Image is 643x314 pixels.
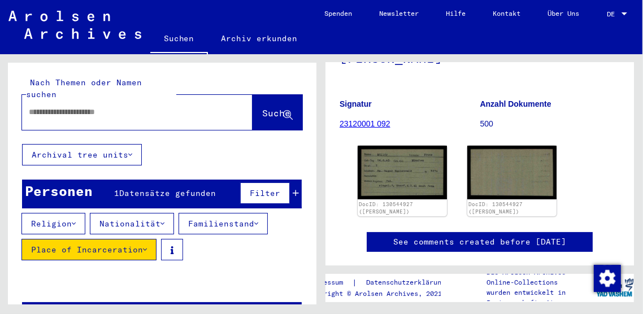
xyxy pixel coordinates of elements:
[307,289,459,299] p: Copyright © Arolsen Archives, 2021
[8,11,141,39] img: Arolsen_neg.svg
[262,107,290,119] span: Suche
[250,188,280,198] span: Filter
[357,277,459,289] a: Datenschutzerklärung
[607,10,619,18] span: DE
[594,265,621,292] img: Zustimmung ändern
[393,236,566,248] a: See comments created before [DATE]
[468,201,523,215] a: DocID: 130544927 ([PERSON_NAME])
[208,25,311,52] a: Archiv erkunden
[22,144,142,165] button: Archival tree units
[307,277,352,289] a: Impressum
[359,201,413,215] a: DocID: 130544927 ([PERSON_NAME])
[593,264,620,291] div: Zustimmung ändern
[480,99,551,108] b: Anzahl Dokumente
[150,25,208,54] a: Suchen
[119,188,216,198] span: Datensätze gefunden
[480,118,620,130] p: 500
[340,119,390,128] a: 23120001 092
[25,181,93,201] div: Personen
[307,277,459,289] div: |
[486,267,596,287] p: Die Arolsen Archives Online-Collections
[486,287,596,308] p: wurden entwickelt in Partnerschaft mit
[358,146,447,199] img: 001.jpg
[340,99,372,108] b: Signatur
[21,213,85,234] button: Religion
[467,146,557,199] img: 002.jpg
[26,77,142,99] mat-label: Nach Themen oder Namen suchen
[240,182,290,204] button: Filter
[21,239,157,260] button: Place of Incarceration
[90,213,174,234] button: Nationalität
[253,95,302,130] button: Suche
[114,188,119,198] span: 1
[179,213,268,234] button: Familienstand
